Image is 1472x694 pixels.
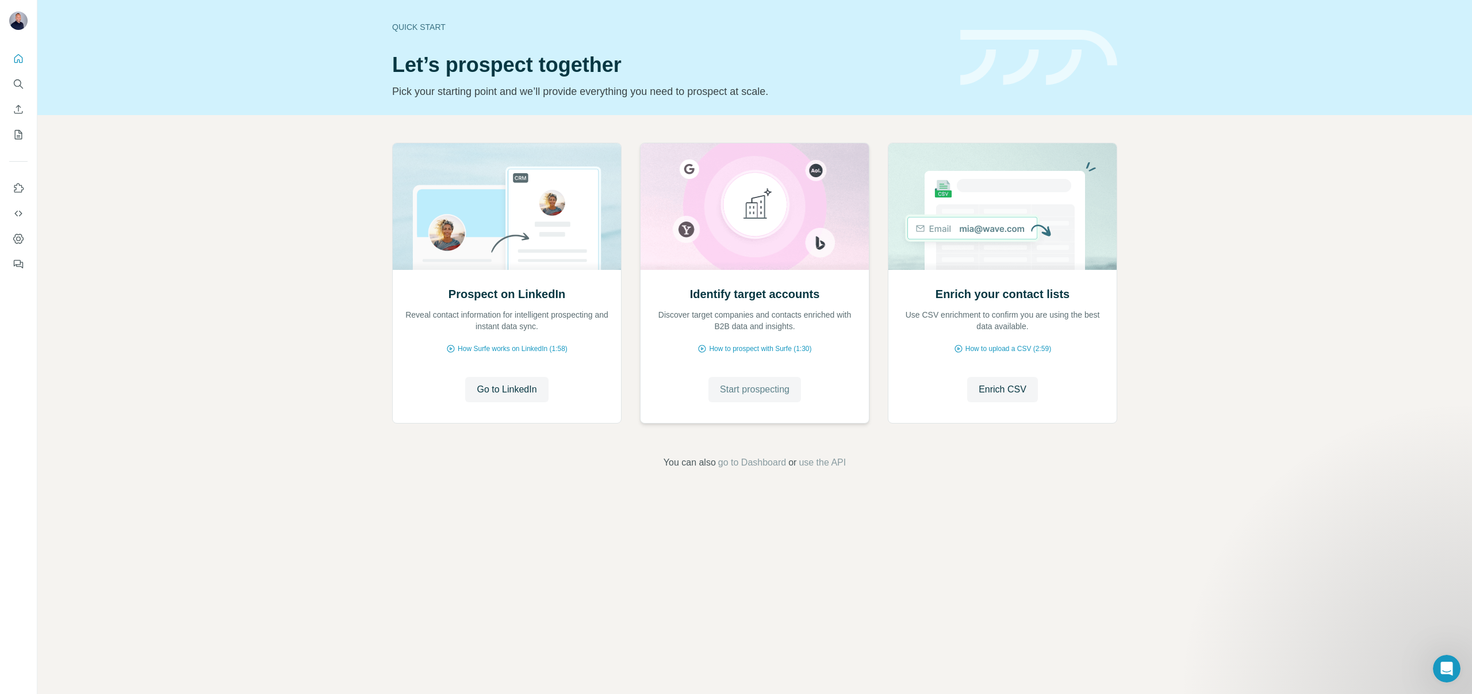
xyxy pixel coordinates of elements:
button: Start prospecting [708,377,801,402]
button: Enrich CSV [967,377,1038,402]
span: Enrich CSV [979,383,1026,396]
img: banner [960,30,1117,86]
span: Go to LinkedIn [477,383,536,396]
button: Feedback [9,254,28,274]
img: Enrich your contact lists [888,143,1117,270]
h1: Let’s prospect together [392,54,946,77]
span: How to upload a CSV (2:59) [965,344,1051,354]
iframe: Intercom live chat [1433,655,1460,682]
h2: Identify target accounts [690,286,820,302]
span: How Surfe works on LinkedIn (1:58) [458,344,568,354]
h2: Enrich your contact lists [936,286,1069,302]
p: Discover target companies and contacts enriched with B2B data and insights. [652,309,857,332]
button: Go to LinkedIn [465,377,548,402]
p: Pick your starting point and we’ll provide everything you need to prospect at scale. [392,83,946,100]
button: Search [9,74,28,94]
button: Enrich CSV [9,99,28,120]
button: Use Surfe on LinkedIn [9,178,28,199]
img: Identify target accounts [640,143,869,270]
button: Quick start [9,48,28,69]
span: You can also [664,456,716,470]
button: Use Surfe API [9,203,28,224]
button: My lists [9,124,28,145]
p: Reveal contact information for intelligent prospecting and instant data sync. [404,309,609,332]
button: use the API [799,456,846,470]
p: Use CSV enrichment to confirm you are using the best data available. [900,309,1105,332]
img: Avatar [9,12,28,30]
img: Prospect on LinkedIn [392,143,622,270]
span: How to prospect with Surfe (1:30) [709,344,811,354]
span: or [788,456,796,470]
div: Quick start [392,21,946,33]
button: go to Dashboard [718,456,786,470]
button: Dashboard [9,228,28,249]
h2: Prospect on LinkedIn [448,286,565,302]
span: Start prospecting [720,383,789,396]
